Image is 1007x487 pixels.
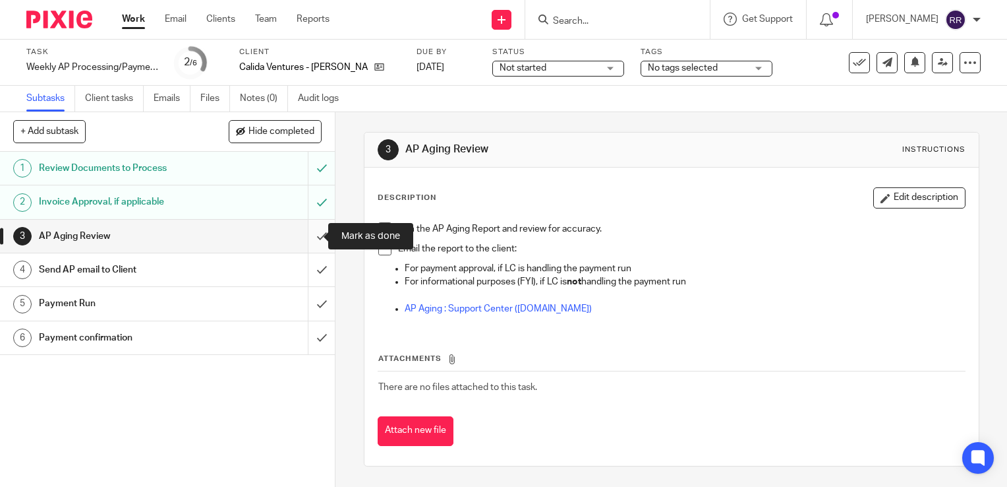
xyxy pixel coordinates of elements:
[39,226,210,246] h1: AP Aging Review
[945,9,966,30] img: svg%3E
[154,86,190,112] a: Emails
[200,86,230,112] a: Files
[398,222,965,236] p: Run the AP Aging Report and review for accuracy.
[26,11,92,28] img: Pixie
[405,262,965,275] p: For payment approval, if LC is handling the payment run
[229,120,322,143] button: Hide completed
[13,159,32,178] div: 1
[378,355,442,362] span: Attachments
[866,13,938,26] p: [PERSON_NAME]
[378,139,399,160] div: 3
[417,47,476,57] label: Due by
[398,242,965,255] p: Email the report to the client:
[122,13,145,26] a: Work
[297,13,330,26] a: Reports
[405,275,965,288] p: For informational purposes (FYI), if LC is handling the payment run
[184,55,197,70] div: 2
[742,15,793,24] span: Get Support
[378,383,537,392] span: There are no files attached to this task.
[552,16,670,28] input: Search
[417,63,444,72] span: [DATE]
[378,193,436,203] p: Description
[248,127,314,137] span: Hide completed
[648,63,718,73] span: No tags selected
[641,47,772,57] label: Tags
[567,277,581,286] strong: not
[405,143,699,156] h1: AP Aging Review
[26,47,158,57] label: Task
[39,158,210,178] h1: Review Documents to Process
[902,145,965,155] div: Instructions
[26,61,158,74] div: Weekly AP Processing/Payment
[240,86,288,112] a: Notes (0)
[873,187,965,209] button: Edit description
[13,329,32,347] div: 6
[298,86,349,112] a: Audit logs
[13,120,86,143] button: + Add subtask
[190,59,197,67] small: /6
[39,328,210,348] h1: Payment confirmation
[13,193,32,212] div: 2
[165,13,187,26] a: Email
[39,192,210,212] h1: Invoice Approval, if applicable
[39,260,210,280] h1: Send AP email to Client
[255,13,277,26] a: Team
[239,47,400,57] label: Client
[13,295,32,313] div: 5
[378,416,453,446] button: Attach new file
[13,261,32,279] div: 4
[405,304,592,313] a: AP Aging : Support Center ([DOMAIN_NAME])
[239,61,368,74] p: Calida Ventures - [PERSON_NAME]
[13,227,32,245] div: 3
[206,13,235,26] a: Clients
[26,86,75,112] a: Subtasks
[492,47,624,57] label: Status
[500,63,546,73] span: Not started
[39,294,210,313] h1: Payment Run
[85,86,144,112] a: Client tasks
